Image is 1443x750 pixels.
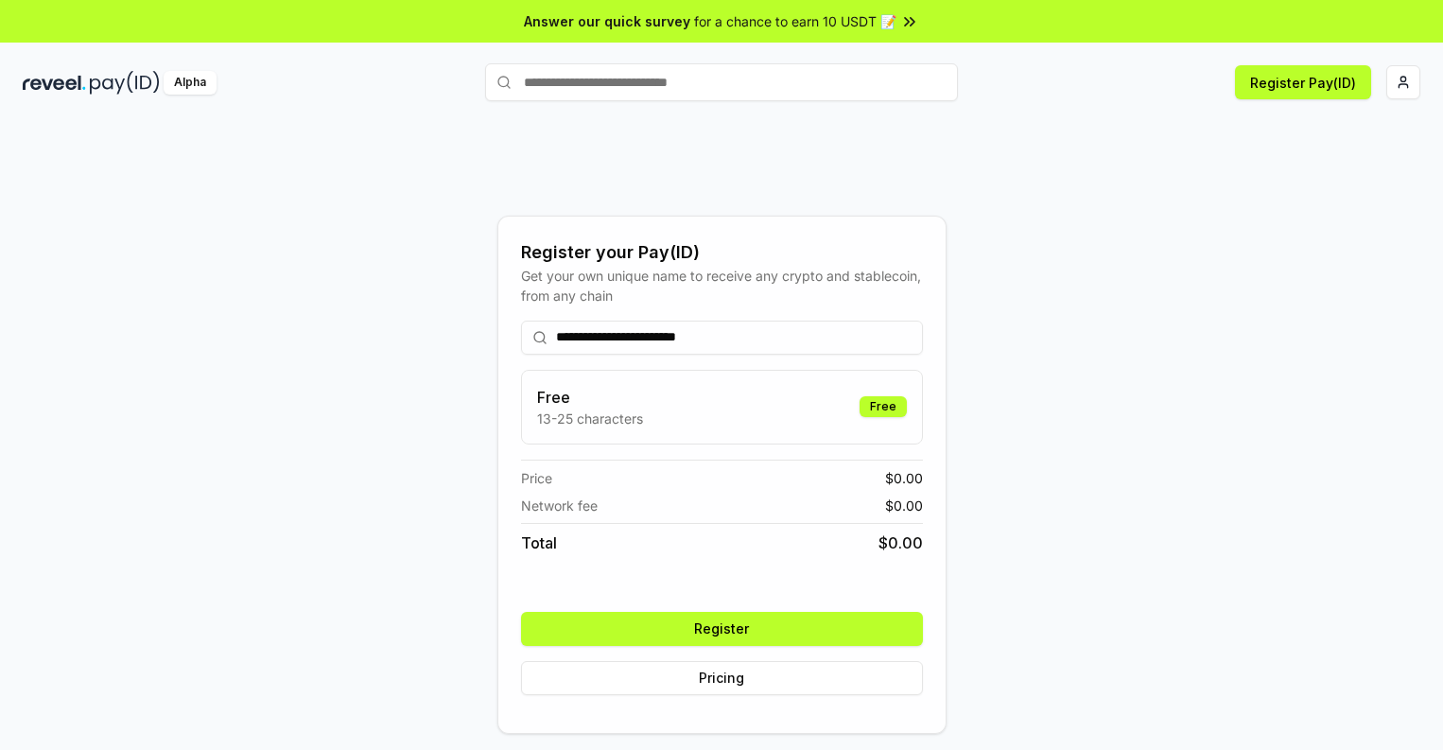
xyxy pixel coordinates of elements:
[537,409,643,428] p: 13-25 characters
[521,468,552,488] span: Price
[521,532,557,554] span: Total
[860,396,907,417] div: Free
[164,71,217,95] div: Alpha
[521,266,923,305] div: Get your own unique name to receive any crypto and stablecoin, from any chain
[885,496,923,515] span: $ 0.00
[694,11,896,31] span: for a chance to earn 10 USDT 📝
[524,11,690,31] span: Answer our quick survey
[521,239,923,266] div: Register your Pay(ID)
[885,468,923,488] span: $ 0.00
[537,386,643,409] h3: Free
[23,71,86,95] img: reveel_dark
[1235,65,1371,99] button: Register Pay(ID)
[90,71,160,95] img: pay_id
[878,532,923,554] span: $ 0.00
[521,612,923,646] button: Register
[521,661,923,695] button: Pricing
[521,496,598,515] span: Network fee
